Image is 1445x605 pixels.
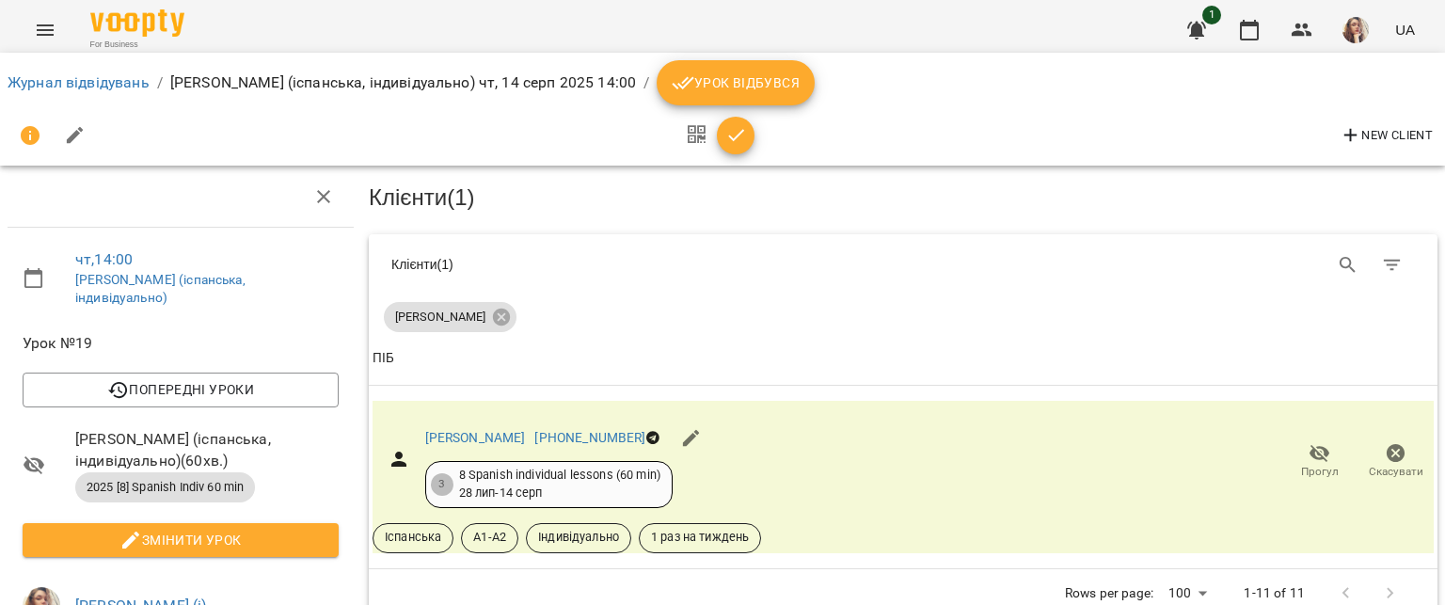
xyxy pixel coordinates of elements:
span: 1 [1202,6,1221,24]
img: 81cb2171bfcff7464404e752be421e56.JPG [1342,17,1369,43]
span: Індивідуально [527,529,630,546]
span: 2025 [8] Spanish Indiv 60 min [75,479,255,496]
li: / [157,72,163,94]
span: Попередні уроки [38,378,324,401]
button: Прогул [1281,436,1358,488]
a: чт , 14:00 [75,250,133,268]
a: Журнал відвідувань [8,73,150,91]
button: Попередні уроки [23,373,339,406]
span: New Client [1340,124,1433,147]
div: 8 Spanish individual lessons (60 min) 28 лип - 14 серп [459,467,660,502]
div: Table Toolbar [369,234,1437,295]
p: Rows per page: [1065,584,1153,603]
button: Скасувати [1358,436,1434,488]
div: [PERSON_NAME] [384,302,516,332]
button: Змінити урок [23,523,339,557]
button: Menu [23,8,68,53]
button: UA [1388,12,1422,47]
span: Змінити урок [38,529,324,551]
img: Voopty Logo [90,9,184,37]
a: [PHONE_NUMBER] [534,430,645,445]
a: [PERSON_NAME] [425,430,526,445]
span: UA [1395,20,1415,40]
button: Фільтр [1370,243,1415,288]
div: ПІБ [373,347,394,370]
span: [PERSON_NAME] (іспанська, індивідуально) ( 60 хв. ) [75,428,339,472]
span: 1 раз на тиждень [640,529,760,546]
span: А1-А2 [462,529,517,546]
h3: Клієнти ( 1 ) [369,185,1437,210]
nav: breadcrumb [8,60,1437,105]
span: Скасувати [1369,464,1423,480]
div: 3 [431,473,453,496]
button: New Client [1335,120,1437,151]
li: / [643,72,649,94]
p: [PERSON_NAME] (іспанська, індивідуально) чт, 14 серп 2025 14:00 [170,72,636,94]
span: Іспанська [373,529,453,546]
span: Урок відбувся [672,72,800,94]
span: For Business [90,39,184,51]
p: 1-11 of 11 [1244,584,1304,603]
div: Клієнти ( 1 ) [391,255,889,274]
span: ПІБ [373,347,1434,370]
span: Урок №19 [23,332,339,355]
button: Search [1326,243,1371,288]
span: Прогул [1301,464,1339,480]
button: Урок відбувся [657,60,815,105]
a: [PERSON_NAME] (іспанська, індивідуально) [75,272,246,306]
div: Sort [373,347,394,370]
span: [PERSON_NAME] [384,309,497,326]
